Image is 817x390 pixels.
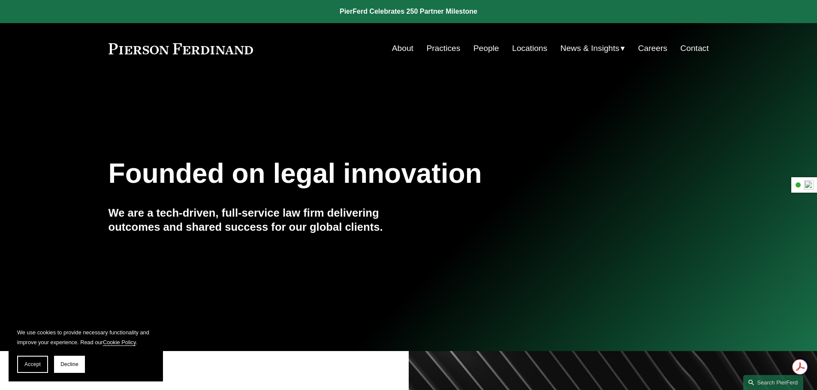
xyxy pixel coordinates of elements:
[109,206,409,234] h4: We are a tech-driven, full-service law firm delivering outcomes and shared success for our global...
[638,40,667,57] a: Careers
[561,40,625,57] a: folder dropdown
[561,41,620,56] span: News & Insights
[24,361,41,367] span: Accept
[392,40,413,57] a: About
[60,361,78,367] span: Decline
[473,40,499,57] a: People
[680,40,708,57] a: Contact
[17,327,154,347] p: We use cookies to provide necessary functionality and improve your experience. Read our .
[109,158,609,189] h1: Founded on legal innovation
[103,339,136,345] a: Cookie Policy
[743,375,803,390] a: Search this site
[426,40,460,57] a: Practices
[512,40,547,57] a: Locations
[54,356,85,373] button: Decline
[17,356,48,373] button: Accept
[9,319,163,381] section: Cookie banner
